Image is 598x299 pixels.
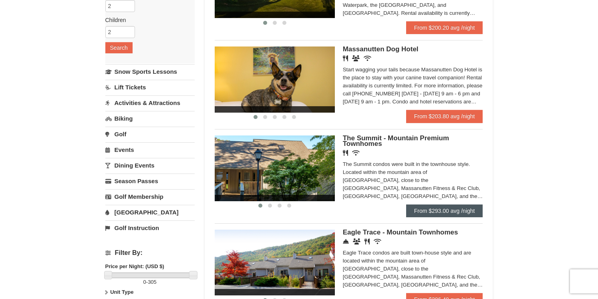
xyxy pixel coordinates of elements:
a: From $293.00 avg /night [406,204,483,217]
i: Wireless Internet (free) [374,238,381,244]
span: The Summit - Mountain Premium Townhomes [343,134,449,147]
div: The Summit condos were built in the townhouse style. Located within the mountain area of [GEOGRAP... [343,160,483,200]
span: 0 [143,279,146,285]
div: Start wagging your tails because Massanutten Dog Hotel is the place to stay with your canine trav... [343,66,483,106]
i: Restaurant [343,55,348,61]
i: Banquet Facilities [352,55,360,61]
span: Massanutten Dog Hotel [343,45,419,53]
strong: Price per Night: (USD $) [105,263,164,269]
a: Biking [105,111,195,126]
a: Golf Instruction [105,220,195,235]
span: Eagle Trace - Mountain Townhomes [343,228,458,236]
a: Events [105,142,195,157]
button: Search [105,42,133,53]
i: Concierge Desk [343,238,349,244]
div: Eagle Trace condos are built town-house style and are located within the mountain area of [GEOGRA... [343,249,483,289]
label: Children [105,16,189,24]
i: Restaurant [343,150,348,156]
a: From $203.80 avg /night [406,110,483,123]
i: Conference Facilities [353,238,360,244]
i: Wireless Internet (free) [352,150,360,156]
strong: Unit Type [110,289,133,295]
h4: Filter By: [105,249,195,257]
a: Season Passes [105,174,195,188]
span: 305 [148,279,157,285]
a: Snow Sports Lessons [105,64,195,79]
a: [GEOGRAPHIC_DATA] [105,205,195,220]
a: Golf Membership [105,189,195,204]
i: Wireless Internet (free) [364,55,371,61]
label: - [105,278,195,286]
a: From $200.20 avg /night [406,21,483,34]
a: Activities & Attractions [105,95,195,110]
i: Restaurant [364,238,370,244]
a: Golf [105,127,195,141]
a: Lift Tickets [105,80,195,95]
a: Dining Events [105,158,195,173]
